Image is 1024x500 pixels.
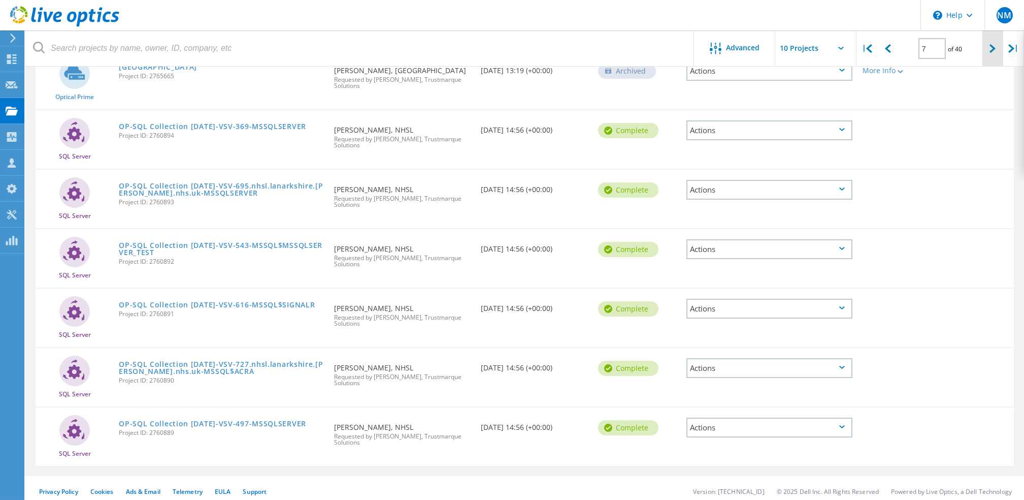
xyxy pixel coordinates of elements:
[598,182,658,198] div: Complete
[119,259,324,265] span: Project ID: 2760892
[90,487,114,496] a: Cookies
[334,433,471,446] span: Requested by [PERSON_NAME], Trustmarque Solutions
[119,420,306,427] a: OP-SQL Collection [DATE]-VSV-497-MSSQLSERVER
[119,242,324,256] a: OP-SQL Collection [DATE]-VSV-543-MSSQL$MSSQLSERVER_TEST
[59,153,91,160] span: SQL Server
[126,487,160,496] a: Ads & Email
[686,180,852,200] div: Actions
[329,170,476,218] div: [PERSON_NAME], NHSL
[334,136,471,148] span: Requested by [PERSON_NAME], Trustmarque Solutions
[686,120,852,140] div: Actions
[173,487,203,496] a: Telemetry
[39,487,78,496] a: Privacy Policy
[119,123,306,130] a: OP-SQL Collection [DATE]-VSV-369-MSSQLSERVER
[119,301,315,308] a: OP-SQL Collection [DATE]-VSV-616-MSSQL$SIGNALR
[1003,30,1024,67] div: |
[686,299,852,319] div: Actions
[334,77,471,89] span: Requested by [PERSON_NAME], Trustmarque Solutions
[25,30,695,66] input: Search projects by name, owner, ID, company, etc
[334,255,471,267] span: Requested by [PERSON_NAME], Trustmarque Solutions
[10,21,119,28] a: Live Optics Dashboard
[686,239,852,259] div: Actions
[329,110,476,159] div: [PERSON_NAME], NHSL
[693,487,765,496] li: Version: [TECHNICAL_ID]
[598,242,658,257] div: Complete
[997,11,1011,19] span: NM
[476,110,593,144] div: [DATE] 14:56 (+00:00)
[59,332,91,338] span: SQL Server
[243,487,267,496] a: Support
[55,94,94,100] span: Optical Prime
[119,133,324,139] span: Project ID: 2760894
[119,73,324,79] span: Project ID: 2765665
[59,272,91,278] span: SQL Server
[891,487,1012,496] li: Powered by Live Optics, a Dell Technology
[476,229,593,263] div: [DATE] 14:56 (+00:00)
[726,44,760,51] span: Advanced
[215,487,230,496] a: EULA
[329,289,476,337] div: [PERSON_NAME], NHSL
[329,229,476,277] div: [PERSON_NAME], NHSL
[329,408,476,456] div: [PERSON_NAME], NHSL
[598,123,658,138] div: Complete
[329,348,476,396] div: [PERSON_NAME], NHSL
[119,64,197,71] a: [GEOGRAPHIC_DATA]
[863,67,931,74] div: More Info
[329,51,476,99] div: [PERSON_NAME], [GEOGRAPHIC_DATA]
[598,361,658,376] div: Complete
[119,430,324,436] span: Project ID: 2760889
[334,315,471,327] span: Requested by [PERSON_NAME], Trustmarque Solutions
[598,301,658,317] div: Complete
[686,61,852,81] div: Actions
[334,196,471,208] span: Requested by [PERSON_NAME], Trustmarque Solutions
[476,408,593,441] div: [DATE] 14:56 (+00:00)
[476,289,593,322] div: [DATE] 14:56 (+00:00)
[59,391,91,397] span: SQL Server
[777,487,879,496] li: © 2025 Dell Inc. All Rights Reserved
[119,199,324,205] span: Project ID: 2760893
[119,378,324,384] span: Project ID: 2760890
[598,64,656,79] div: Archived
[598,420,658,435] div: Complete
[334,374,471,386] span: Requested by [PERSON_NAME], Trustmarque Solutions
[933,11,942,20] svg: \n
[476,170,593,203] div: [DATE] 14:56 (+00:00)
[856,30,877,67] div: |
[59,213,91,219] span: SQL Server
[59,451,91,457] span: SQL Server
[119,361,324,375] a: OP-SQL Collection [DATE]-VSV-727.nhsl.lanarkshire.[PERSON_NAME].nhs.uk-MSSQL$ACRA
[686,358,852,378] div: Actions
[476,348,593,382] div: [DATE] 14:56 (+00:00)
[119,182,324,197] a: OP-SQL Collection [DATE]-VSV-695.nhsl.lanarkshire.[PERSON_NAME].nhs.uk-MSSQLSERVER
[686,418,852,438] div: Actions
[119,311,324,317] span: Project ID: 2760891
[948,45,963,53] span: of 40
